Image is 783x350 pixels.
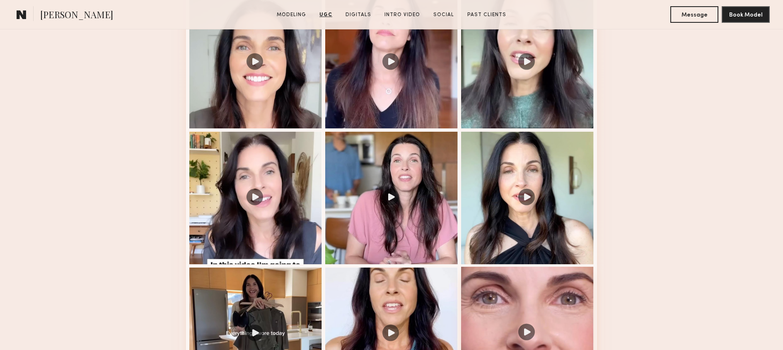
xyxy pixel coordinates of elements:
[316,11,336,19] a: UGC
[670,6,718,23] button: Message
[342,11,375,19] a: Digitals
[464,11,510,19] a: Past Clients
[381,11,423,19] a: Intro Video
[273,11,309,19] a: Modeling
[722,6,770,23] button: Book Model
[40,8,113,23] span: [PERSON_NAME]
[722,11,770,18] a: Book Model
[430,11,457,19] a: Social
